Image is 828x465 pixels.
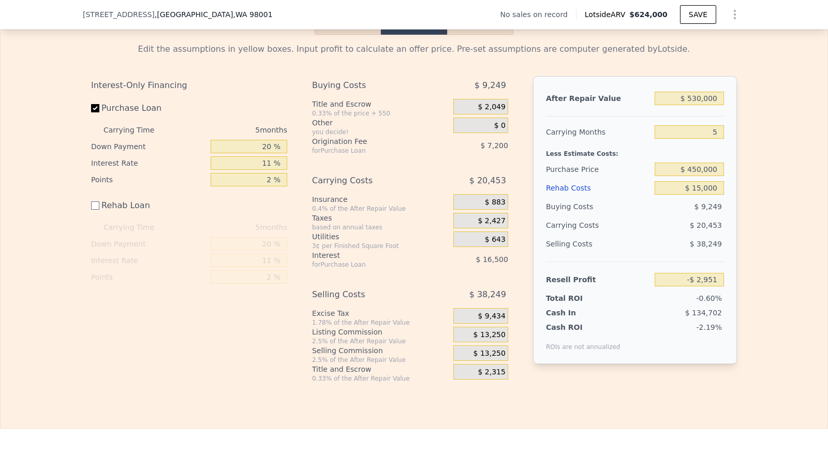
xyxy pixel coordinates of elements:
div: Carrying Time [103,219,171,236]
span: $ 0 [494,121,506,130]
div: After Repair Value [546,89,650,108]
span: $ 13,250 [474,330,506,340]
div: Purchase Price [546,160,650,179]
div: Down Payment [91,138,206,155]
div: No sales on record [500,9,576,20]
div: Title and Escrow [312,99,449,109]
div: Listing Commission [312,327,449,337]
span: $ 2,315 [478,368,505,377]
div: Interest Rate [91,252,206,269]
div: Points [91,269,206,285]
div: based on annual taxes [312,223,449,231]
div: 2.5% of the After Repair Value [312,337,449,345]
span: $ 13,250 [474,349,506,358]
div: Other [312,118,449,128]
div: Points [91,171,206,188]
div: Carrying Time [103,122,171,138]
span: $ 16,500 [476,255,508,264]
button: Show Options [724,4,745,25]
span: $ 134,702 [685,309,722,317]
div: Taxes [312,213,449,223]
span: -0.60% [696,294,722,302]
span: $ 7,200 [480,141,508,150]
span: $ 9,249 [475,76,506,95]
div: Less Estimate Costs: [546,141,724,160]
div: Utilities [312,231,449,242]
div: for Purchase Loan [312,147,427,155]
div: 0.33% of the price + 550 [312,109,449,118]
div: Interest [312,250,427,260]
div: 0.4% of the After Repair Value [312,205,449,213]
div: Carrying Costs [312,171,427,190]
div: Interest Rate [91,155,206,171]
span: $ 2,049 [478,103,505,112]
div: 1.78% of the After Repair Value [312,318,449,327]
div: Cash ROI [546,322,620,332]
div: Interest-Only Financing [91,76,287,95]
label: Purchase Loan [91,99,206,118]
div: Title and Escrow [312,364,449,374]
div: 5 months [175,122,287,138]
div: Insurance [312,194,449,205]
div: 0.33% of the After Repair Value [312,374,449,383]
div: Selling Commission [312,345,449,356]
span: $ 2,427 [478,216,505,226]
span: -2.19% [696,323,722,331]
span: $ 643 [485,235,506,244]
div: Resell Profit [546,270,650,289]
span: $ 38,249 [690,240,722,248]
div: Carrying Months [546,123,650,141]
div: Carrying Costs [546,216,611,235]
span: [STREET_ADDRESS] [83,9,155,20]
span: $ 20,453 [469,171,506,190]
span: $ 9,249 [694,202,722,211]
div: 2.5% of the After Repair Value [312,356,449,364]
div: Total ROI [546,293,611,303]
span: , WA 98001 [233,10,272,19]
input: Rehab Loan [91,201,99,210]
div: Down Payment [91,236,206,252]
div: Selling Costs [312,285,427,304]
div: Buying Costs [546,197,650,216]
div: Cash In [546,308,611,318]
div: Rehab Costs [546,179,650,197]
div: Edit the assumptions in yellow boxes. Input profit to calculate an offer price. Pre-set assumptio... [91,43,737,55]
span: $ 883 [485,198,506,207]
div: Excise Tax [312,308,449,318]
div: you decide! [312,128,449,136]
div: for Purchase Loan [312,260,427,269]
span: Lotside ARV [585,9,629,20]
button: SAVE [680,5,716,24]
div: Buying Costs [312,76,427,95]
div: 3¢ per Finished Square Foot [312,242,449,250]
input: Purchase Loan [91,104,99,112]
span: $ 9,434 [478,312,505,321]
label: Rehab Loan [91,196,206,215]
span: $ 20,453 [690,221,722,229]
span: $ 38,249 [469,285,506,304]
div: Origination Fee [312,136,427,147]
div: ROIs are not annualized [546,332,620,351]
div: Selling Costs [546,235,650,253]
span: $624,000 [629,10,668,19]
div: 5 months [175,219,287,236]
span: , [GEOGRAPHIC_DATA] [155,9,273,20]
